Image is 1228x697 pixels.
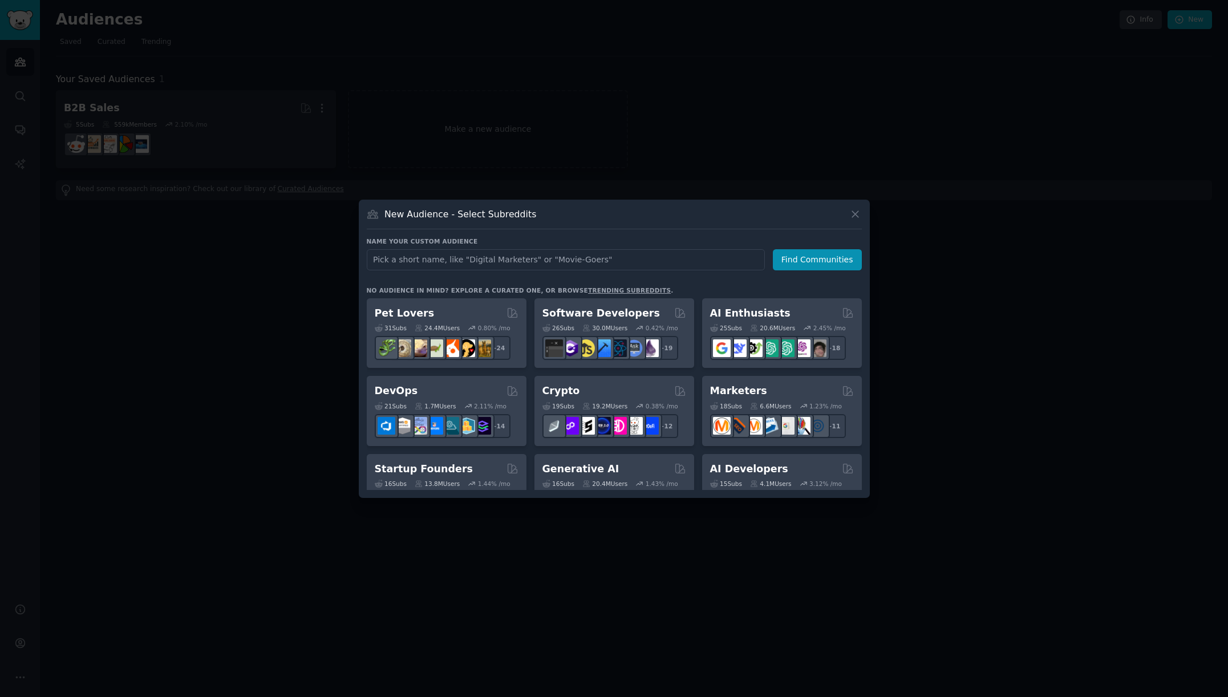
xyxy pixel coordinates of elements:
[593,417,611,435] img: web3
[384,208,536,220] h3: New Audience - Select Subreddits
[457,339,475,357] img: PetAdvice
[474,402,506,410] div: 2.11 % /mo
[710,324,742,332] div: 25 Sub s
[729,339,747,357] img: DeepSeek
[378,339,395,357] img: herpetology
[773,249,862,270] button: Find Communities
[441,339,459,357] img: cockatiel
[367,237,862,245] h3: Name your custom audience
[761,339,779,357] img: chatgpt_promptDesign
[582,324,627,332] div: 30.0M Users
[542,402,574,410] div: 19 Sub s
[582,480,627,488] div: 20.4M Users
[745,339,763,357] img: AItoolsCatalog
[487,414,510,438] div: + 14
[625,339,643,357] img: AskComputerScience
[761,417,779,435] img: Emailmarketing
[777,339,795,357] img: chatgpt_prompts_
[822,414,846,438] div: + 11
[375,384,418,398] h2: DevOps
[713,339,731,357] img: GoogleGeminiAI
[646,402,678,410] div: 0.38 % /mo
[654,414,678,438] div: + 12
[425,339,443,357] img: turtle
[410,339,427,357] img: leopardgeckos
[394,417,411,435] img: AWS_Certified_Experts
[394,339,411,357] img: ballpython
[793,339,810,357] img: OpenAIDev
[710,402,742,410] div: 18 Sub s
[654,336,678,360] div: + 19
[561,339,579,357] img: csharp
[729,417,747,435] img: bigseo
[593,339,611,357] img: iOSProgramming
[478,324,510,332] div: 0.80 % /mo
[457,417,475,435] img: aws_cdk
[375,324,407,332] div: 31 Sub s
[415,402,456,410] div: 1.7M Users
[378,417,395,435] img: azuredevops
[542,324,574,332] div: 26 Sub s
[710,384,767,398] h2: Marketers
[750,480,792,488] div: 4.1M Users
[646,324,678,332] div: 0.42 % /mo
[375,462,473,476] h2: Startup Founders
[713,417,731,435] img: content_marketing
[641,339,659,357] img: elixir
[478,480,510,488] div: 1.44 % /mo
[375,402,407,410] div: 21 Sub s
[487,336,510,360] div: + 24
[577,339,595,357] img: learnjavascript
[750,402,792,410] div: 6.6M Users
[777,417,795,435] img: googleads
[813,324,846,332] div: 2.45 % /mo
[609,417,627,435] img: defiblockchain
[582,402,627,410] div: 19.2M Users
[561,417,579,435] img: 0xPolygon
[809,480,842,488] div: 3.12 % /mo
[822,336,846,360] div: + 18
[710,462,788,476] h2: AI Developers
[425,417,443,435] img: DevOpsLinks
[545,339,563,357] img: software
[710,306,791,321] h2: AI Enthusiasts
[410,417,427,435] img: Docker_DevOps
[641,417,659,435] img: defi_
[609,339,627,357] img: reactnative
[441,417,459,435] img: platformengineering
[375,306,435,321] h2: Pet Lovers
[809,417,826,435] img: OnlineMarketing
[367,249,765,270] input: Pick a short name, like "Digital Marketers" or "Movie-Goers"
[809,402,842,410] div: 1.23 % /mo
[542,462,619,476] h2: Generative AI
[415,480,460,488] div: 13.8M Users
[473,339,491,357] img: dogbreed
[745,417,763,435] img: AskMarketing
[577,417,595,435] img: ethstaker
[542,480,574,488] div: 16 Sub s
[375,480,407,488] div: 16 Sub s
[542,306,660,321] h2: Software Developers
[473,417,491,435] img: PlatformEngineers
[750,324,795,332] div: 20.6M Users
[646,480,678,488] div: 1.43 % /mo
[793,417,810,435] img: MarketingResearch
[542,384,580,398] h2: Crypto
[809,339,826,357] img: ArtificalIntelligence
[545,417,563,435] img: ethfinance
[588,287,671,294] a: trending subreddits
[367,286,674,294] div: No audience in mind? Explore a curated one, or browse .
[625,417,643,435] img: CryptoNews
[415,324,460,332] div: 24.4M Users
[710,480,742,488] div: 15 Sub s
